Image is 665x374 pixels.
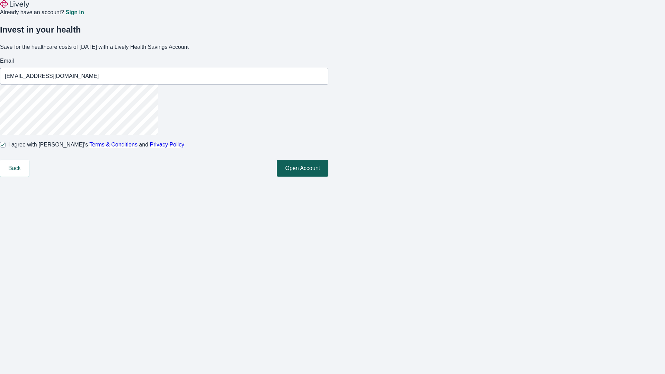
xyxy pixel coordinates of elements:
[150,142,185,148] a: Privacy Policy
[277,160,328,177] button: Open Account
[8,141,184,149] span: I agree with [PERSON_NAME]’s and
[89,142,138,148] a: Terms & Conditions
[65,10,84,15] a: Sign in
